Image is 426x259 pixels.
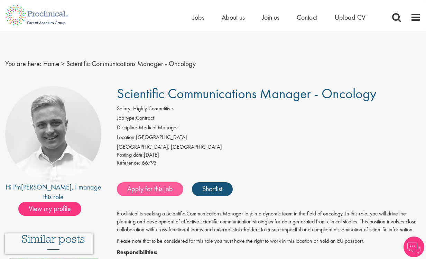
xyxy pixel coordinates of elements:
a: Apply for this job [117,182,183,196]
img: Chatbot [404,237,424,257]
label: Location: [117,133,136,141]
span: Posting date: [117,151,144,158]
a: View my profile [18,203,88,212]
div: Hi I'm , I manage this role [5,182,101,202]
a: Contact [297,13,317,22]
a: Join us [262,13,279,22]
li: [GEOGRAPHIC_DATA] [117,133,421,143]
span: Scientific Communications Manager - Oncology [117,85,376,102]
a: breadcrumb link [43,59,59,68]
a: Upload CV [335,13,365,22]
label: Reference: [117,159,140,167]
iframe: reCAPTCHA [5,233,93,254]
label: Salary: [117,105,132,113]
span: You are here: [5,59,41,68]
a: [PERSON_NAME] [21,183,72,192]
li: Contract [117,114,421,124]
a: Jobs [193,13,204,22]
span: Highly Competitive [133,105,173,112]
h3: Similar posts [21,233,85,250]
label: Job type: [117,114,136,122]
span: Scientific Communications Manager - Oncology [66,59,196,68]
div: [GEOGRAPHIC_DATA], [GEOGRAPHIC_DATA] [117,143,421,151]
label: Discipline: [117,124,139,132]
strong: Responsibilities: [117,249,158,256]
span: > [61,59,65,68]
span: View my profile [18,202,81,216]
span: 66793 [142,159,157,166]
a: Shortlist [192,182,233,196]
li: Medical Manager [117,124,421,133]
p: Please note that to be considered for this role you must have the right to work in this location ... [117,237,421,245]
img: imeage of recruiter Joshua Bye [5,86,101,182]
div: [DATE] [117,151,421,159]
p: Proclinical is seeking a Scientific Communications Manager to join a dynamic team in the field of... [117,210,421,234]
a: About us [222,13,245,22]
